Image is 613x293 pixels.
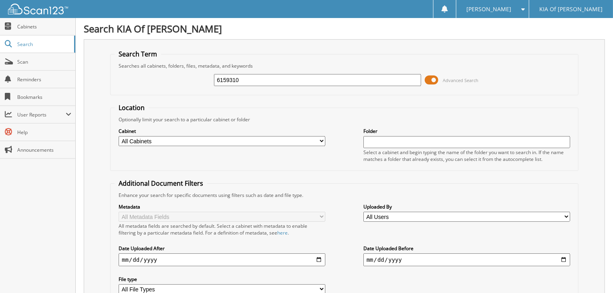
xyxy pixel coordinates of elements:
[119,128,325,134] label: Cabinet
[84,22,605,35] h1: Search KIA Of [PERSON_NAME]
[17,146,71,153] span: Announcements
[119,276,325,283] label: File type
[17,76,71,83] span: Reminders
[363,253,570,266] input: end
[363,149,570,163] div: Select a cabinet and begin typing the name of the folder you want to search in. If the name match...
[17,129,71,136] span: Help
[8,4,68,14] img: scan123-logo-white.svg
[115,50,161,58] legend: Search Term
[363,203,570,210] label: Uploaded By
[17,23,71,30] span: Cabinets
[443,77,479,83] span: Advanced Search
[17,58,71,65] span: Scan
[363,128,570,134] label: Folder
[119,245,325,252] label: Date Uploaded After
[119,253,325,266] input: start
[17,94,71,100] span: Bookmarks
[115,62,574,69] div: Searches all cabinets, folders, files, metadata, and keywords
[119,223,325,236] div: All metadata fields are searched by default. Select a cabinet with metadata to enable filtering b...
[277,229,288,236] a: here
[115,192,574,199] div: Enhance your search for specific documents using filters such as date and file type.
[115,103,149,112] legend: Location
[115,116,574,123] div: Optionally limit your search to a particular cabinet or folder
[17,41,70,48] span: Search
[363,245,570,252] label: Date Uploaded Before
[573,255,613,293] iframe: Chat Widget
[17,111,66,118] span: User Reports
[119,203,325,210] label: Metadata
[540,7,603,12] span: KIA Of [PERSON_NAME]
[466,7,511,12] span: [PERSON_NAME]
[115,179,207,188] legend: Additional Document Filters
